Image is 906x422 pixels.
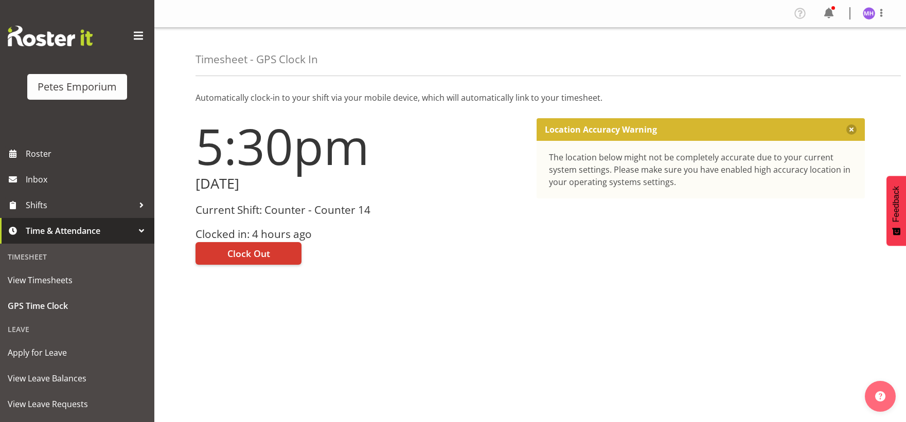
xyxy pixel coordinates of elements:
a: View Leave Balances [3,365,152,391]
img: help-xxl-2.png [875,391,885,401]
span: Clock Out [227,247,270,260]
span: View Leave Balances [8,371,147,386]
a: View Leave Requests [3,391,152,417]
button: Close message [846,124,857,135]
h3: Clocked in: 4 hours ago [196,228,524,240]
a: View Timesheets [3,267,152,293]
span: Inbox [26,172,149,187]
p: Location Accuracy Warning [545,124,657,135]
img: Rosterit website logo [8,26,93,46]
span: Roster [26,146,149,161]
span: View Leave Requests [8,396,147,412]
span: GPS Time Clock [8,298,147,314]
div: The location below might not be completely accurate due to your current system settings. Please m... [549,151,853,188]
h3: Current Shift: Counter - Counter 14 [196,204,524,216]
h4: Timesheet - GPS Clock In [196,53,318,65]
button: Feedback - Show survey [886,176,906,246]
button: Clock Out [196,242,301,265]
a: GPS Time Clock [3,293,152,319]
div: Petes Emporium [38,79,117,95]
h2: [DATE] [196,176,524,192]
span: View Timesheets [8,272,147,288]
p: Automatically clock-in to your shift via your mobile device, which will automatically link to you... [196,91,865,104]
span: Feedback [892,186,901,222]
h1: 5:30pm [196,118,524,174]
span: Time & Attendance [26,223,134,238]
a: Apply for Leave [3,340,152,365]
span: Apply for Leave [8,345,147,360]
div: Timesheet [3,246,152,267]
img: mackenzie-halford4471.jpg [863,7,875,20]
span: Shifts [26,197,134,213]
div: Leave [3,319,152,340]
